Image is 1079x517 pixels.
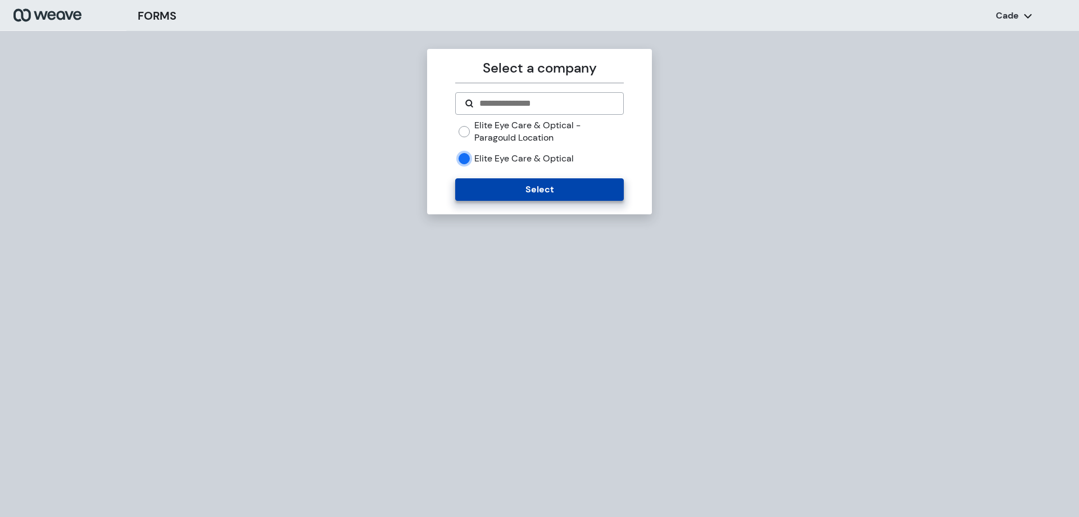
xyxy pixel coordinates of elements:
[455,178,623,201] button: Select
[474,152,574,165] label: Elite Eye Care & Optical
[455,58,623,78] p: Select a company
[996,10,1019,22] p: Cade
[478,97,614,110] input: Search
[474,119,623,143] label: Elite Eye Care & Optical - Paragould Location
[138,7,176,24] h3: FORMS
